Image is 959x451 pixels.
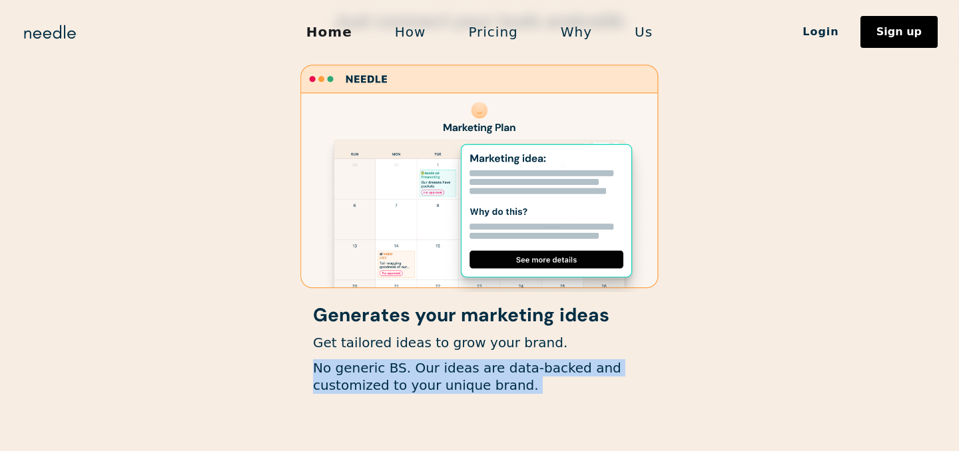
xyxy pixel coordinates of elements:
[876,27,922,37] div: Sign up
[613,18,674,46] a: Us
[447,18,539,46] a: Pricing
[539,18,613,46] a: Why
[781,21,860,43] a: Login
[285,18,374,46] a: Home
[313,334,646,351] p: Get tailored ideas to grow your brand.
[860,16,938,48] a: Sign up
[313,305,646,326] h1: Generates your marketing ideas
[313,359,646,394] p: No generic BS. Our ideas are data-backed and customized to your unique brand.
[374,18,448,46] a: How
